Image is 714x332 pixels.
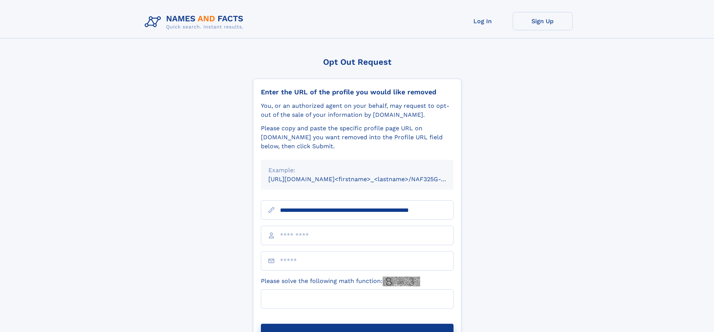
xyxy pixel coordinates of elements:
label: Please solve the following math function: [261,277,420,286]
div: Please copy and paste the specific profile page URL on [DOMAIN_NAME] you want removed into the Pr... [261,124,454,151]
div: Example: [268,166,446,175]
a: Sign Up [513,12,573,30]
img: Logo Names and Facts [142,12,250,32]
small: [URL][DOMAIN_NAME]<firstname>_<lastname>/NAF325G-xxxxxxxx [268,176,468,183]
a: Log In [453,12,513,30]
div: Opt Out Request [253,57,461,67]
div: You, or an authorized agent on your behalf, may request to opt-out of the sale of your informatio... [261,101,454,119]
div: Enter the URL of the profile you would like removed [261,88,454,96]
